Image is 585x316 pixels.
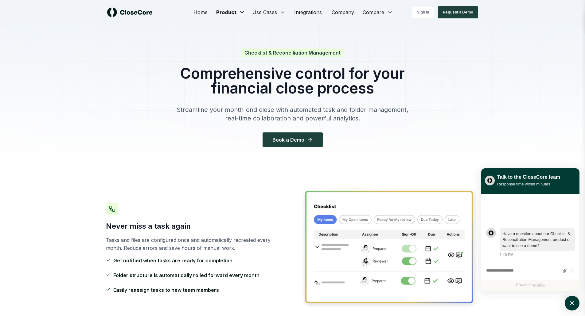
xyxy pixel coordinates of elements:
button: Use Cases [249,6,289,18]
a: Home [189,6,213,18]
div: Powered by [481,280,579,291]
div: atlas-composer [486,265,575,276]
img: yblje5SQxOoZuw2TcITt_icon.png [485,176,495,185]
button: Request a Demo [438,6,478,18]
button: Attach files by clicking or dropping files here [562,268,567,273]
div: atlas-window [481,168,579,291]
div: atlas-message-text [502,231,572,249]
span: Checklist & Reconciliation Management [241,48,344,57]
div: Monday, September 15, 1:45 PM [500,228,575,258]
span: Compare [363,9,384,16]
button: Book a Demo [263,132,323,147]
div: 1:45 PM [500,252,513,257]
h1: Comprehensive control for your financial close process [175,66,411,96]
div: Response time within minutes [497,181,560,187]
span: Folder structure is automatically rolled forward every month [113,272,259,279]
a: Company [327,6,359,18]
span: Use Cases [252,9,277,16]
span: Product [216,9,236,16]
a: Integrations [289,6,327,18]
span: Easily reassign tasks to new team members [113,286,219,294]
p: Streamline your month-end close with automated task and folder management, real-time collaboratio... [175,105,411,123]
div: atlas-ticket [481,194,579,291]
div: atlas-message-bubble [500,228,575,252]
button: Product [213,6,249,18]
div: atlas-message-author-avatar [486,228,496,238]
button: atlas-launcher [565,296,579,310]
img: Never miss a task again [300,186,479,310]
h3: Never miss a task again [106,221,285,231]
img: logo [107,7,153,17]
a: Atlas [536,283,545,287]
a: Sign in [412,6,434,18]
span: Get notified when tasks are ready for completion [113,257,232,264]
button: Compare [359,6,396,18]
div: Talk to the CloseCore team [497,173,560,181]
div: atlas-message [486,228,575,258]
p: Tasks and files are configured once and automatically recreated every month. Reduce errors and sa... [106,236,285,252]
